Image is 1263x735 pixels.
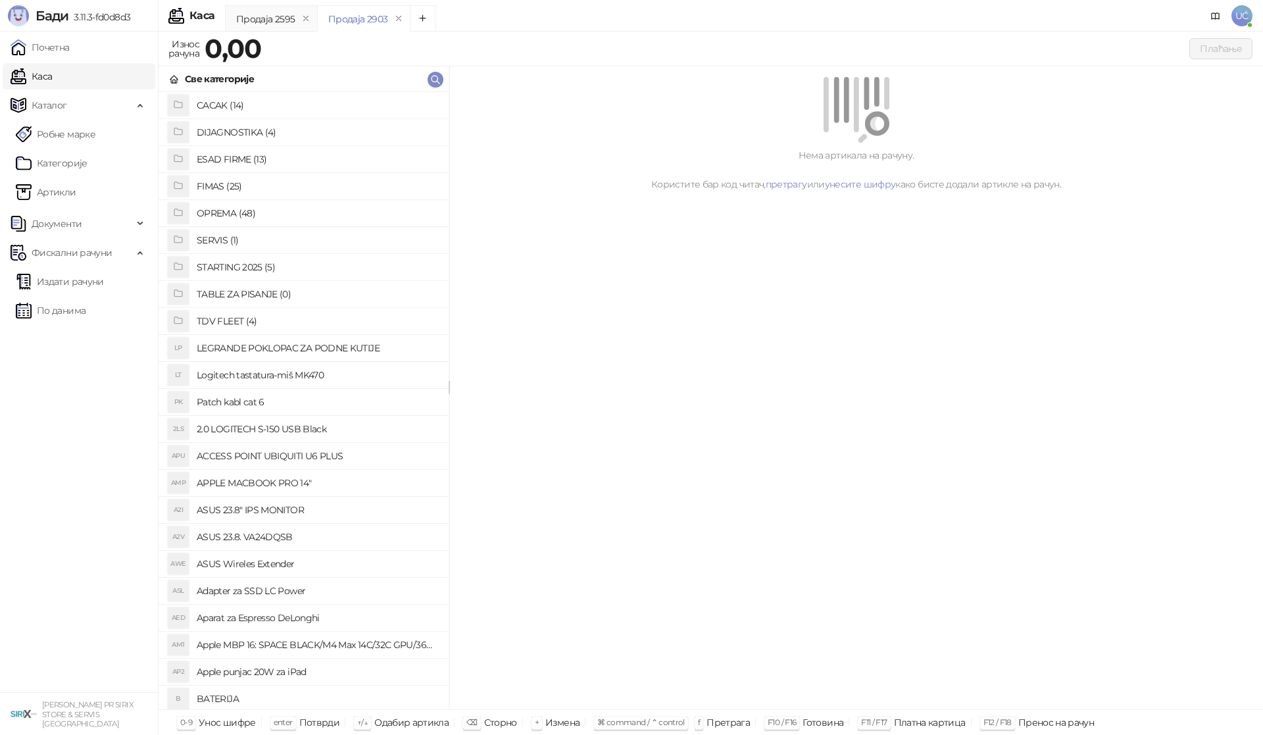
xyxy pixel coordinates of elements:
div: APU [168,445,189,467]
h4: Patch kabl cat 6 [197,392,438,413]
button: Плаћање [1189,38,1252,59]
small: [PERSON_NAME] PR SIRIX STORE & SERVIS [GEOGRAPHIC_DATA] [42,700,134,728]
h4: ASUS 23.8" IPS MONITOR [197,499,438,520]
div: AED [168,607,189,628]
a: претрагу [766,178,807,190]
div: A2V [168,526,189,547]
div: Сторно [484,714,517,731]
span: ⌫ [466,717,477,727]
div: AMP [168,472,189,494]
span: 0-9 [180,717,192,727]
h4: CACAK (14) [197,95,438,116]
div: Пренос на рачун [1018,714,1094,731]
a: Категорије [16,150,87,176]
div: grid [159,92,449,709]
h4: ASUS Wireles Extender [197,553,438,574]
a: Документација [1205,5,1226,26]
img: Logo [8,5,29,26]
button: remove [297,13,314,24]
span: 3.11.3-fd0d8d3 [68,11,130,23]
div: Унос шифре [199,714,256,731]
h4: ESAD FIRME (13) [197,149,438,170]
div: A2I [168,499,189,520]
div: AWE [168,553,189,574]
h4: ASUS 23.8. VA24DQSB [197,526,438,547]
h4: LEGRANDE POKLOPAC ZA PODNE KUTIJE [197,338,438,359]
div: Износ рачуна [166,36,202,62]
h4: 2.0 LOGITECH S-150 USB Black [197,418,438,440]
a: унесите шифру [825,178,896,190]
h4: TABLE ZA PISANJE (0) [197,284,438,305]
div: LT [168,365,189,386]
span: UĆ [1231,5,1252,26]
div: Одабир артикла [374,714,449,731]
h4: ACCESS POINT UBIQUITI U6 PLUS [197,445,438,467]
h4: Logitech tastatura-miš MK470 [197,365,438,386]
div: 2LS [168,418,189,440]
span: enter [274,717,293,727]
h4: Adapter za SSD LC Power [197,580,438,601]
span: F10 / F16 [768,717,796,727]
a: Каса [11,63,52,89]
a: Почетна [11,34,70,61]
span: f [698,717,700,727]
div: Измена [545,714,580,731]
div: Продаја 2595 [236,12,295,26]
span: Фискални рачуни [32,240,112,266]
h4: FIMAS (25) [197,176,438,197]
img: 64x64-companyLogo-cb9a1907-c9b0-4601-bb5e-5084e694c383.png [11,701,37,727]
span: F11 / F17 [861,717,887,727]
h4: APPLE MACBOOK PRO 14" [197,472,438,494]
h4: DIJAGNOSTIKA (4) [197,122,438,143]
h4: Apple punjac 20W za iPad [197,661,438,682]
span: + [535,717,539,727]
div: Продаја 2903 [328,12,387,26]
div: Каса [189,11,214,21]
div: AP2 [168,661,189,682]
span: Каталог [32,92,67,118]
div: Потврди [299,714,340,731]
div: B [168,688,189,709]
button: remove [390,13,407,24]
a: Робне марке [16,121,95,147]
span: Документи [32,211,82,237]
h4: Aparat za Espresso DeLonghi [197,607,438,628]
span: Бади [36,8,68,24]
strong: 0,00 [205,32,261,64]
h4: OPREMA (48) [197,203,438,224]
span: ↑/↓ [357,717,368,727]
div: Претрага [706,714,750,731]
span: F12 / F18 [983,717,1012,727]
div: ASL [168,580,189,601]
a: ArtikliАртикли [16,179,76,205]
div: AM1 [168,634,189,655]
h4: STARTING 2025 (5) [197,257,438,278]
div: Све категорије [185,72,254,86]
span: ⌘ command / ⌃ control [597,717,685,727]
button: Add tab [410,5,436,32]
div: Нема артикала на рачуну. Користите бар код читач, или како бисте додали артикле на рачун. [465,148,1247,191]
div: Готовина [803,714,843,731]
h4: TDV FLEET (4) [197,311,438,332]
h4: Apple MBP 16: SPACE BLACK/M4 Max 14C/32C GPU/36GB/1T-ZEE [197,634,438,655]
div: Платна картица [894,714,966,731]
a: Издати рачуни [16,268,104,295]
div: PK [168,392,189,413]
a: По данима [16,297,86,324]
h4: BATERIJA [197,688,438,709]
div: LP [168,338,189,359]
h4: SERVIS (1) [197,230,438,251]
